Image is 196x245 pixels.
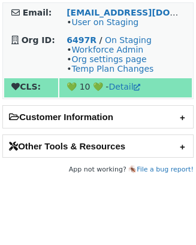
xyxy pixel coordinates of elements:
strong: CLS: [11,82,41,91]
a: Detail [108,82,140,91]
a: Org settings page [71,54,146,64]
span: • • • [67,45,153,73]
h2: Other Tools & Resources [3,135,193,157]
span: • [67,17,138,27]
strong: / [99,35,102,45]
td: 💚 10 💚 - [59,78,192,97]
strong: Org ID: [22,35,55,45]
a: Workforce Admin [71,45,143,54]
a: 6497R [67,35,97,45]
a: Temp Plan Changes [71,64,153,73]
footer: App not working? 🪳 [2,164,194,176]
a: File a bug report! [137,166,194,173]
strong: Email: [23,8,52,17]
a: User on Staging [71,17,138,27]
h2: Customer Information [3,106,193,128]
a: On Staging [105,35,152,45]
